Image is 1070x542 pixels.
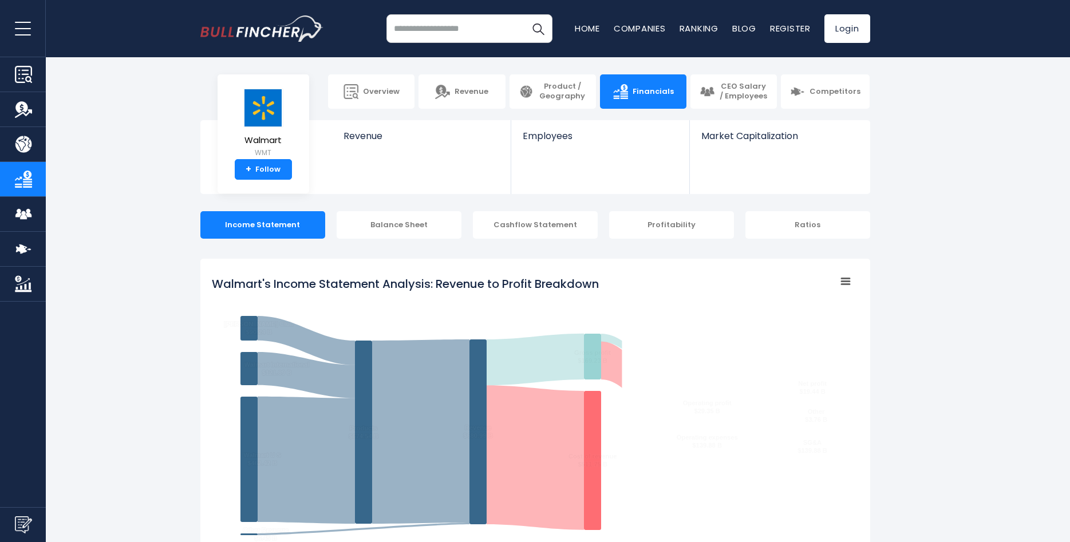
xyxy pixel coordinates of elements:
[683,399,732,414] text: Operating profit $29.35 B
[810,87,860,97] span: Competitors
[745,211,870,239] div: Ratios
[332,120,511,161] a: Revenue
[455,87,488,97] span: Revenue
[680,22,718,34] a: Ranking
[797,439,827,454] text: SG&A $139.88 B
[463,424,493,439] text: Revenue $680.99 B
[224,321,294,335] text: [PERSON_NAME] Club $90.24 B
[770,22,811,34] a: Register
[418,74,505,109] a: Revenue
[200,15,323,42] img: bullfincher logo
[243,88,284,160] a: Walmart WMT
[246,164,251,175] strong: +
[524,14,552,43] button: Search
[701,130,857,141] span: Market Capitalization
[574,349,611,364] text: Gross profit $169.23 B
[243,452,281,466] text: Walmart U S $462.42 B
[609,211,734,239] div: Profitability
[523,130,678,141] span: Employees
[243,527,289,541] text: Other Revenue $6.45 B
[614,22,666,34] a: Companies
[677,434,738,449] text: Operating expenses $139.88 B
[200,211,325,239] div: Income Statement
[538,82,587,101] span: Product / Geography
[511,120,689,161] a: Employees
[575,22,600,34] a: Home
[328,74,414,109] a: Overview
[243,136,283,145] span: Walmart
[798,380,827,395] text: Net profit $19.44 B
[212,276,599,292] tspan: Walmart's Income Statement Analysis: Revenue to Profit Breakdown
[690,120,868,161] a: Market Capitalization
[363,87,400,97] span: Overview
[244,361,309,376] text: Walmart International $121.89 B
[510,74,596,109] a: Product / Geography
[633,87,674,97] span: Financials
[243,148,283,158] small: WMT
[719,82,768,101] span: CEO Salary / Employees
[732,22,756,34] a: Blog
[343,130,500,141] span: Revenue
[824,14,870,43] a: Login
[200,15,323,42] a: Go to homepage
[473,211,598,239] div: Cashflow Statement
[805,408,827,423] text: Other $3.76 B
[690,74,777,109] a: CEO Salary / Employees
[600,74,686,109] a: Financials
[337,211,461,239] div: Balance Sheet
[349,425,378,440] text: Products $674.54 B
[235,159,292,180] a: +Follow
[568,453,617,468] text: Cost of revenue $511.75 B
[781,74,870,109] a: Competitors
